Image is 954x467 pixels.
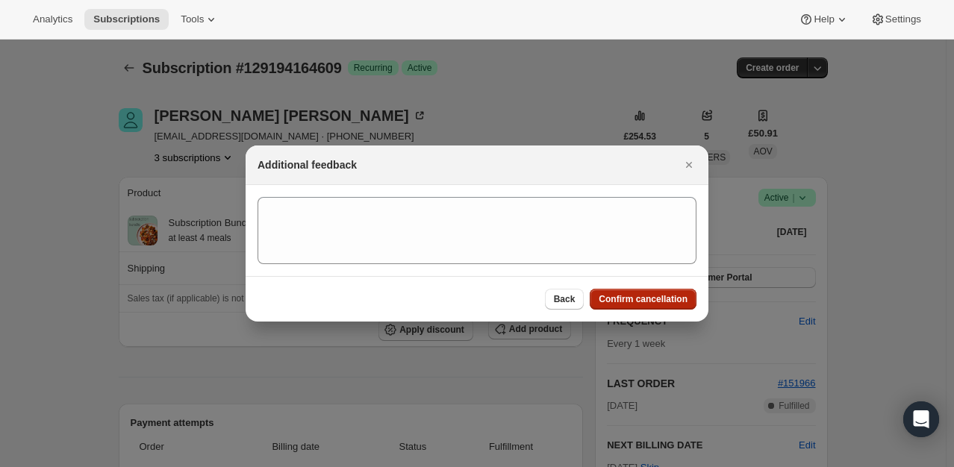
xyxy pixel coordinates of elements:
span: Analytics [33,13,72,25]
button: Tools [172,9,228,30]
span: Back [554,293,576,305]
span: Subscriptions [93,13,160,25]
button: Confirm cancellation [590,289,696,310]
span: Confirm cancellation [599,293,688,305]
span: Settings [885,13,921,25]
button: Close [679,154,699,175]
button: Subscriptions [84,9,169,30]
span: Tools [181,13,204,25]
button: Help [790,9,858,30]
button: Settings [861,9,930,30]
button: Back [545,289,584,310]
h2: Additional feedback [258,157,357,172]
button: Analytics [24,9,81,30]
span: Help [814,13,834,25]
div: Open Intercom Messenger [903,401,939,437]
